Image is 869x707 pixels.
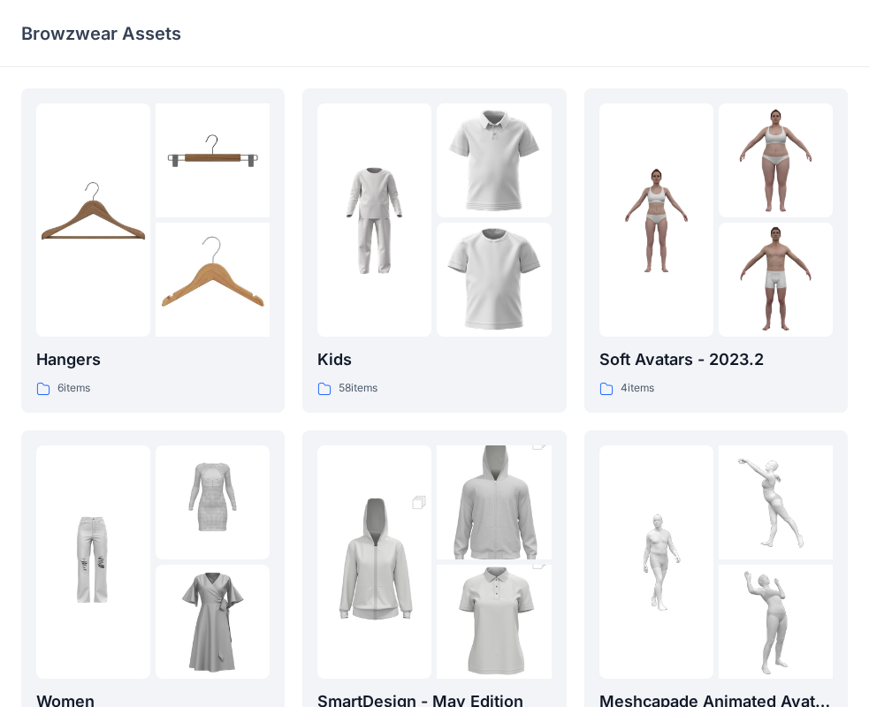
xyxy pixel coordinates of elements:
[317,347,551,372] p: Kids
[719,223,833,337] img: folder 3
[36,505,150,619] img: folder 1
[584,88,848,413] a: folder 1folder 2folder 3Soft Avatars - 2023.24items
[719,445,833,559] img: folder 2
[621,379,654,398] p: 4 items
[599,505,713,619] img: folder 1
[599,347,833,372] p: Soft Avatars - 2023.2
[36,163,150,277] img: folder 1
[437,103,551,217] img: folder 2
[437,417,551,589] img: folder 2
[719,565,833,679] img: folder 3
[317,476,431,648] img: folder 1
[57,379,90,398] p: 6 items
[156,103,270,217] img: folder 2
[437,223,551,337] img: folder 3
[339,379,377,398] p: 58 items
[21,88,285,413] a: folder 1folder 2folder 3Hangers6items
[21,21,181,46] p: Browzwear Assets
[36,347,270,372] p: Hangers
[156,223,270,337] img: folder 3
[719,103,833,217] img: folder 2
[599,163,713,277] img: folder 1
[302,88,566,413] a: folder 1folder 2folder 3Kids58items
[156,445,270,559] img: folder 2
[156,565,270,679] img: folder 3
[317,163,431,277] img: folder 1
